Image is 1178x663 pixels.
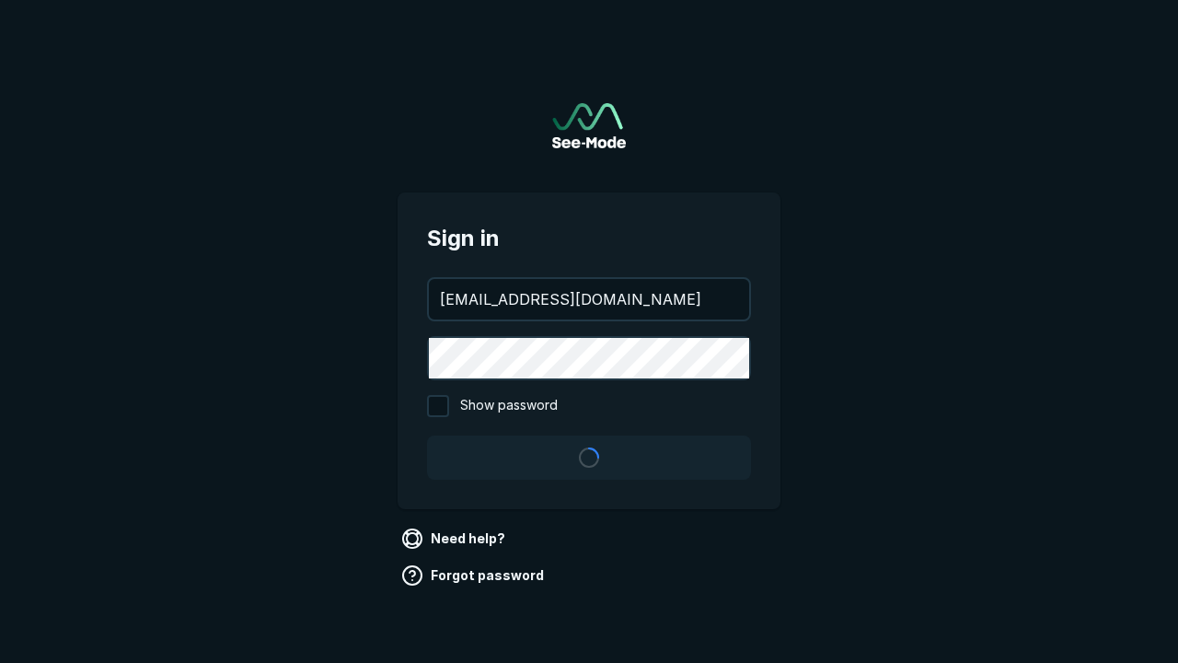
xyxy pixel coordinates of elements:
a: Forgot password [398,561,551,590]
img: See-Mode Logo [552,103,626,148]
a: Need help? [398,524,513,553]
input: your@email.com [429,279,749,320]
span: Sign in [427,222,751,255]
a: Go to sign in [552,103,626,148]
span: Show password [460,395,558,417]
